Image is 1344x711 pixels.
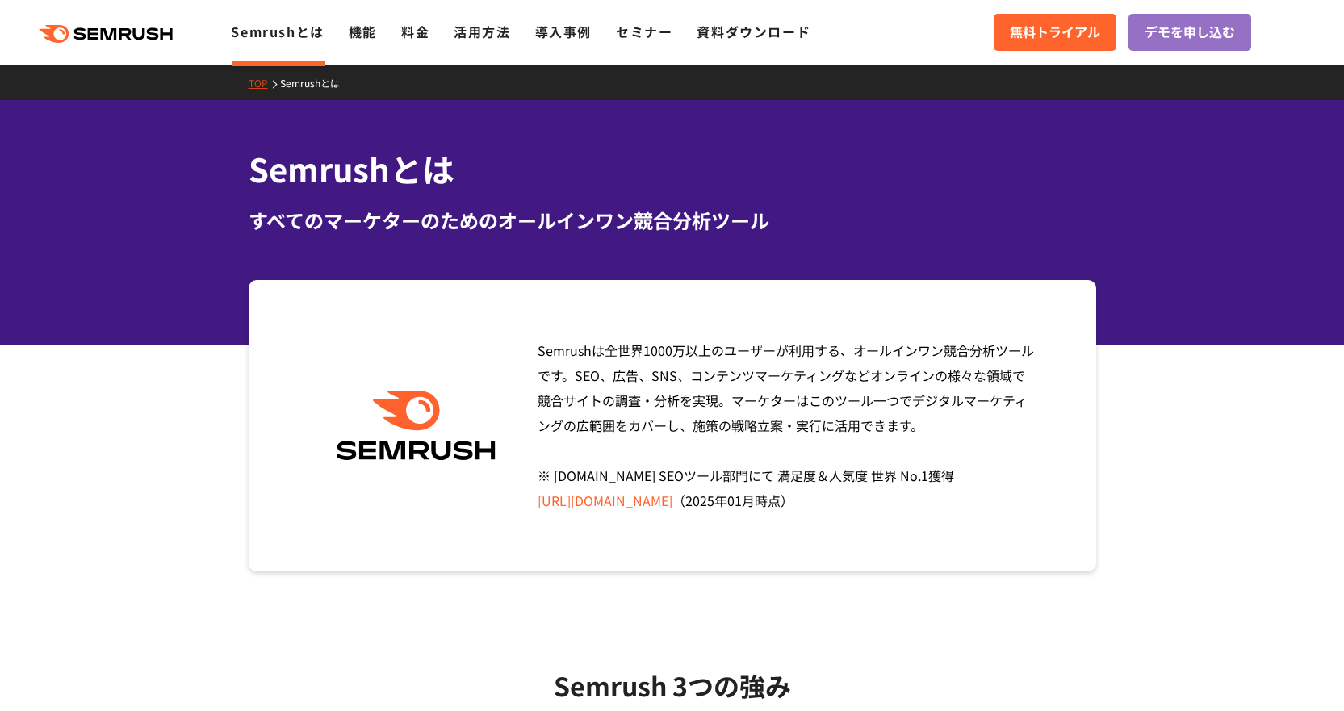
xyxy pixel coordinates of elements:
h3: Semrush 3つの強み [289,665,1056,705]
div: すべてのマーケターのためのオールインワン競合分析ツール [249,206,1096,235]
a: 活用方法 [454,22,510,41]
a: 資料ダウンロード [697,22,810,41]
img: Semrush [329,391,504,461]
span: Semrushは全世界1000万以上のユーザーが利用する、オールインワン競合分析ツールです。SEO、広告、SNS、コンテンツマーケティングなどオンラインの様々な領域で競合サイトの調査・分析を実現... [538,341,1034,510]
a: デモを申し込む [1128,14,1251,51]
h1: Semrushとは [249,145,1096,193]
span: デモを申し込む [1145,22,1235,43]
a: 機能 [349,22,377,41]
a: Semrushとは [280,76,352,90]
a: [URL][DOMAIN_NAME] [538,491,672,510]
a: 導入事例 [535,22,592,41]
a: TOP [249,76,280,90]
a: 料金 [401,22,429,41]
a: 無料トライアル [994,14,1116,51]
a: セミナー [616,22,672,41]
span: 無料トライアル [1010,22,1100,43]
a: Semrushとは [231,22,324,41]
